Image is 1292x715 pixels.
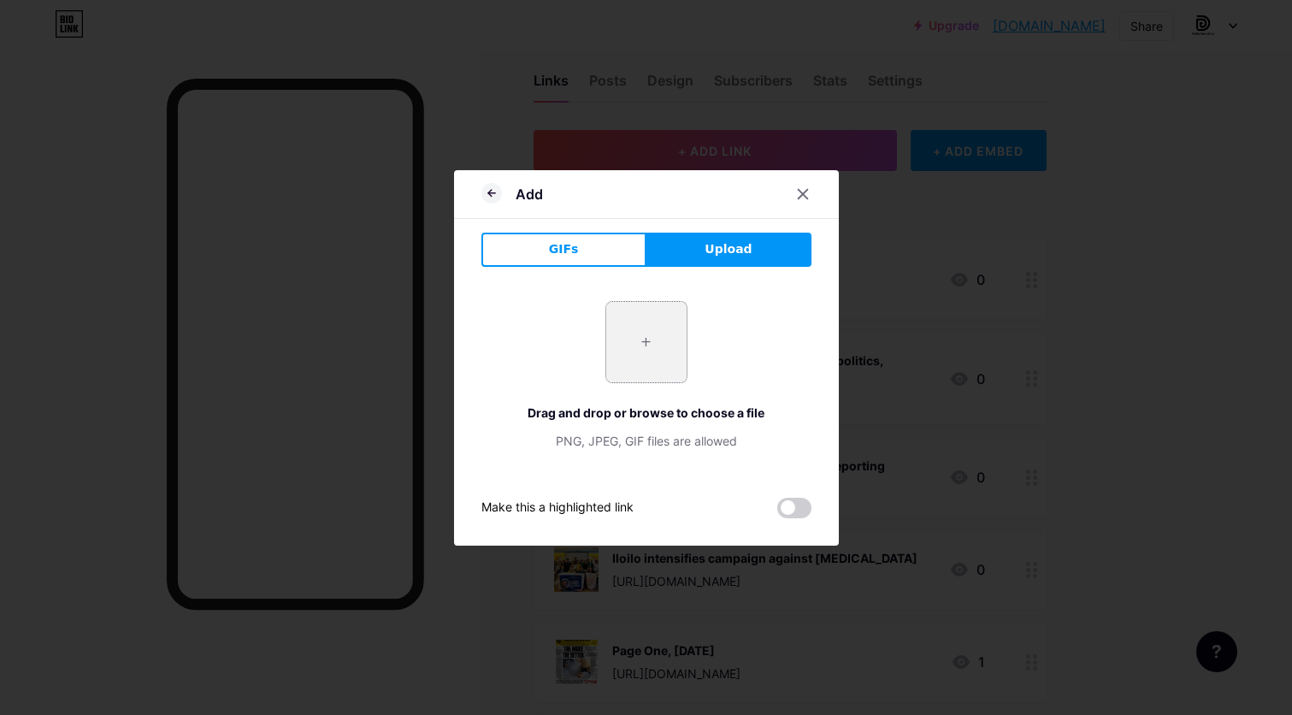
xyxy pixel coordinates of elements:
[516,184,543,204] div: Add
[481,233,646,267] button: GIFs
[646,233,811,267] button: Upload
[481,432,811,450] div: PNG, JPEG, GIF files are allowed
[705,240,752,258] span: Upload
[549,240,579,258] span: GIFs
[481,498,634,518] div: Make this a highlighted link
[481,404,811,422] div: Drag and drop or browse to choose a file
